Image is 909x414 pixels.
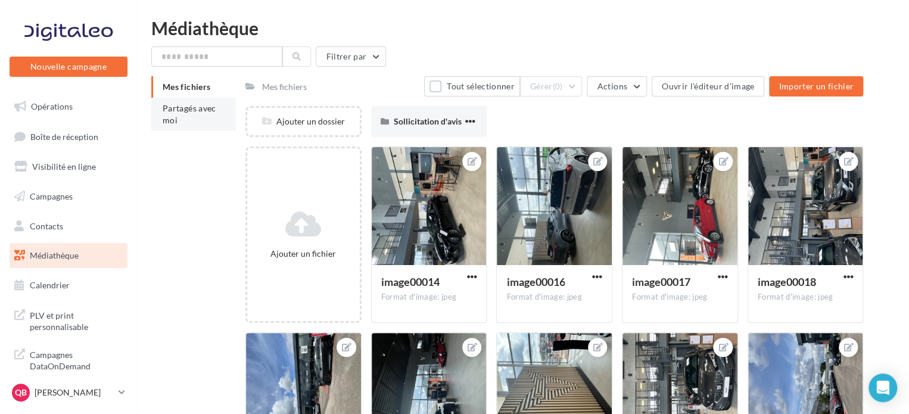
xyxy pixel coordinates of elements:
[506,275,565,288] span: image00016
[394,116,462,126] span: Sollicitation d'avis
[163,82,210,92] span: Mes fichiers
[30,280,70,290] span: Calendrier
[769,76,863,97] button: Importer un fichier
[7,243,130,268] a: Médiathèque
[779,81,854,91] span: Importer un fichier
[632,275,690,288] span: image00017
[7,154,130,179] a: Visibilité en ligne
[30,220,63,231] span: Contacts
[316,46,386,67] button: Filtrer par
[7,342,130,377] a: Campagnes DataOnDemand
[31,101,73,111] span: Opérations
[506,292,602,303] div: Format d'image: jpeg
[30,191,73,201] span: Campagnes
[587,76,646,97] button: Actions
[7,214,130,239] a: Contacts
[30,250,79,260] span: Médiathèque
[30,307,123,333] span: PLV et print personnalisable
[7,184,130,209] a: Campagnes
[15,387,27,399] span: QB
[262,81,307,93] div: Mes fichiers
[247,116,360,127] div: Ajouter un dossier
[7,94,130,119] a: Opérations
[381,292,477,303] div: Format d'image: jpeg
[32,161,96,172] span: Visibilité en ligne
[520,76,583,97] button: Gérer(0)
[35,387,114,399] p: [PERSON_NAME]
[424,76,519,97] button: Tout sélectionner
[7,273,130,298] a: Calendrier
[597,81,627,91] span: Actions
[758,292,854,303] div: Format d'image: jpeg
[163,103,216,125] span: Partagés avec moi
[7,303,130,338] a: PLV et print personnalisable
[381,275,440,288] span: image00014
[30,347,123,372] span: Campagnes DataOnDemand
[553,82,563,91] span: (0)
[30,131,98,141] span: Boîte de réception
[758,275,816,288] span: image00018
[151,19,895,37] div: Médiathèque
[7,124,130,150] a: Boîte de réception
[10,57,127,77] button: Nouvelle campagne
[252,248,355,260] div: Ajouter un fichier
[652,76,764,97] button: Ouvrir l'éditeur d'image
[868,373,897,402] div: Open Intercom Messenger
[632,292,728,303] div: Format d'image: jpeg
[10,381,127,404] a: QB [PERSON_NAME]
